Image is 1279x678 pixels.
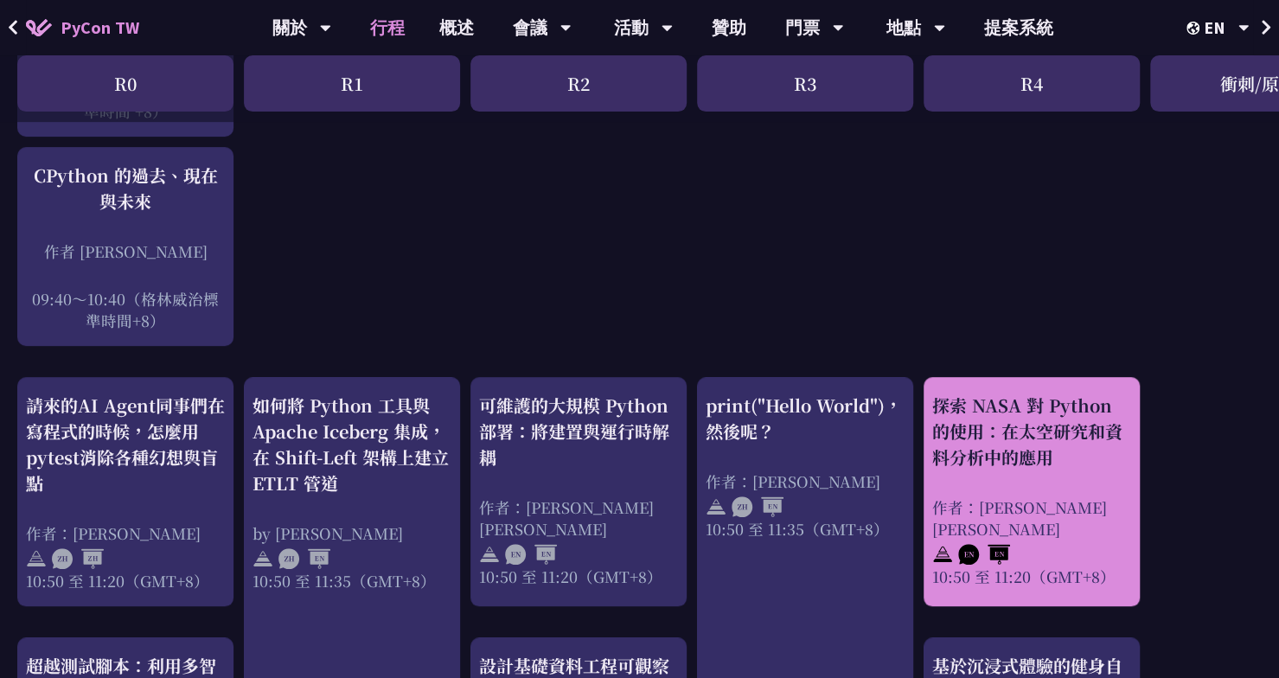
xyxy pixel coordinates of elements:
img: ENEN.5a408d1.svg [958,544,1010,565]
font: 概述 [439,16,474,38]
font: 探索 NASA 對 Python 的使用：在太空研究和資料分析中的應用 [932,393,1122,470]
font: 贊助 [712,16,746,38]
img: 區域設定圖標 [1186,22,1204,35]
font: print("Hello World")，然後呢？ [706,393,902,444]
font: 可維護的大規模 Python 部署：將建置與運行時解耦 [479,393,669,470]
font: 10:50 至 11:35（GMT+8） [253,570,436,592]
a: PyCon TW [9,6,157,49]
font: R4 [1020,71,1043,96]
font: R1 [341,71,363,96]
font: 提案系統 [984,16,1053,38]
img: svg+xml;base64,PHN2ZyB4bWxucz0iaHR0cDovL3d3dy53My5vcmcvMjAwMC9zdmciIHdpZHRoPSIyNCIgaGVpZ2h0PSIyNC... [26,548,47,569]
img: ZHEN.371966e.svg [732,496,783,517]
font: R2 [567,71,590,96]
img: svg+xml;base64,PHN2ZyB4bWxucz0iaHR0cDovL3d3dy53My5vcmcvMjAwMC9zdmciIHdpZHRoPSIyNCIgaGVpZ2h0PSIyNC... [706,496,726,517]
img: svg+xml;base64,PHN2ZyB4bWxucz0iaHR0cDovL3d3dy53My5vcmcvMjAwMC9zdmciIHdpZHRoPSIyNCIgaGVpZ2h0PSIyNC... [479,544,500,565]
a: 如何將 Python 工具與 Apache Iceberg 集成，在 Shift-Left 架構上建立 ETLT 管道 by [PERSON_NAME] 10:50 至 11:35（GMT+8） [253,393,451,592]
a: 請來的AI Agent同事們在寫程式的時候，怎麼用pytest消除各種幻想與盲點 作者：[PERSON_NAME] 10:50 至 11:20（GMT+8） [26,393,225,592]
font: 作者：[PERSON_NAME] [26,522,201,544]
a: 探索 NASA 對 Python 的使用：在太空研究和資料分析中的應用 作者：[PERSON_NAME] [PERSON_NAME] 10:50 至 11:20（GMT+8） [932,393,1131,587]
font: 10:50 至 11:20（GMT+8） [932,566,1116,587]
img: PyCon TW 2025 首頁圖標 [26,19,52,36]
a: 可維護的大規模 Python 部署：將建置與運行時解耦 作者：[PERSON_NAME] [PERSON_NAME] 10:50 至 11:20（GMT+8） [479,393,678,587]
font: 作者：[PERSON_NAME] [PERSON_NAME] [479,496,654,540]
img: svg+xml;base64,PHN2ZyB4bWxucz0iaHR0cDovL3d3dy53My5vcmcvMjAwMC9zdmciIHdpZHRoPSIyNCIgaGVpZ2h0PSIyNC... [932,544,953,565]
font: CPython 的過去、現在與未來 [34,163,218,214]
img: ZHEN.371966e.svg [278,548,330,569]
font: 門票 [785,16,820,38]
font: 請來的AI Agent同事們在寫程式的時候，怎麼用pytest消除各種幻想與盲點 [26,393,225,496]
img: ZHZH.38617ef.svg [52,548,104,569]
font: 會議 [513,16,547,38]
font: 10:50 至 11:20（GMT+8） [26,570,209,592]
font: R0 [114,71,137,96]
font: 作者 [PERSON_NAME] [44,240,208,262]
a: CPython 的過去、現在與未來 作者 [PERSON_NAME] 09:40～10:40（格林威治標準時間+8） [26,163,225,331]
font: PyCon TW [61,16,139,38]
font: 10:50 至 11:35（GMT+8） [706,518,889,540]
font: 地點 [886,16,921,38]
font: 活動 [614,16,649,38]
a: print("Hello World")，然後呢？ 作者：[PERSON_NAME] 10:50 至 11:35（GMT+8） [706,393,905,540]
font: by [PERSON_NAME] [253,522,403,544]
font: 如何將 Python 工具與 Apache Iceberg 集成，在 Shift-Left 架構上建立 ETLT 管道 [253,393,449,496]
font: 行程 [370,16,405,38]
img: svg+xml;base64,PHN2ZyB4bWxucz0iaHR0cDovL3d3dy53My5vcmcvMjAwMC9zdmciIHdpZHRoPSIyNCIgaGVpZ2h0PSIyNC... [253,548,273,569]
font: 作者：[PERSON_NAME] [706,470,880,492]
font: R3 [794,71,816,96]
img: ENEN.5a408d1.svg [505,544,557,565]
font: EN [1204,16,1225,38]
font: 作者：[PERSON_NAME] [PERSON_NAME] [932,496,1107,540]
font: 09:40～10:40（格林威治標準時間+8） [32,288,219,331]
font: 關於 [272,16,307,38]
font: 10:50 至 11:20（GMT+8） [479,566,662,587]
